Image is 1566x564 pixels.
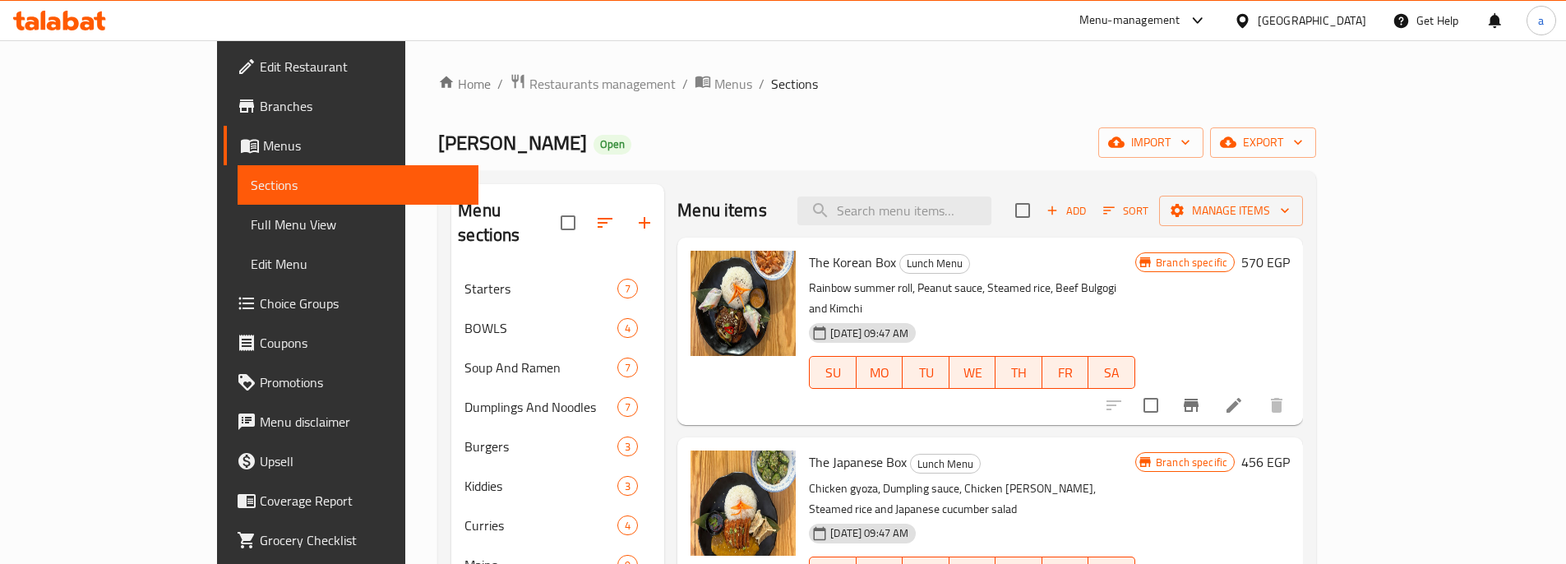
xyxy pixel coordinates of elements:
[1210,127,1316,158] button: export
[224,481,478,520] a: Coverage Report
[1172,201,1290,221] span: Manage items
[1098,127,1203,158] button: import
[1257,386,1296,425] button: delete
[1040,198,1093,224] span: Add item
[857,356,903,389] button: MO
[224,284,478,323] a: Choice Groups
[238,165,478,205] a: Sections
[260,412,465,432] span: Menu disclaimer
[618,400,637,415] span: 7
[1223,132,1303,153] span: export
[224,47,478,86] a: Edit Restaurant
[260,333,465,353] span: Coupons
[617,437,638,456] div: items
[238,205,478,244] a: Full Menu View
[464,515,617,535] span: Curries
[714,74,752,94] span: Menus
[238,244,478,284] a: Edit Menu
[224,402,478,441] a: Menu disclaimer
[949,356,996,389] button: WE
[251,215,465,234] span: Full Menu View
[617,397,638,417] div: items
[809,450,907,474] span: The Japanese Box
[618,360,637,376] span: 7
[691,251,796,356] img: The Korean Box
[618,281,637,297] span: 7
[260,491,465,511] span: Coverage Report
[1005,193,1040,228] span: Select section
[438,124,587,161] span: [PERSON_NAME]
[464,437,617,456] span: Burgers
[625,203,664,243] button: Add section
[497,74,503,94] li: /
[438,73,1316,95] nav: breadcrumb
[451,269,664,308] div: Starters7
[464,279,617,298] span: Starters
[618,518,637,534] span: 4
[1044,201,1088,220] span: Add
[251,254,465,274] span: Edit Menu
[677,198,767,223] h2: Menu items
[618,478,637,494] span: 3
[809,478,1135,520] p: Chicken gyoza, Dumpling sauce, Chicken [PERSON_NAME], Steamed rice and Japanese cucumber salad
[1134,388,1168,423] span: Select to update
[263,136,465,155] span: Menus
[1079,11,1180,30] div: Menu-management
[1258,12,1366,30] div: [GEOGRAPHIC_DATA]
[1224,395,1244,415] a: Edit menu item
[1149,455,1234,470] span: Branch specific
[594,135,631,155] div: Open
[617,476,638,496] div: items
[824,525,915,541] span: [DATE] 09:47 AM
[1093,198,1159,224] span: Sort items
[903,356,949,389] button: TU
[617,279,638,298] div: items
[900,254,969,273] span: Lunch Menu
[863,361,897,385] span: MO
[451,427,664,466] div: Burgers3
[1095,361,1129,385] span: SA
[1099,198,1153,224] button: Sort
[617,318,638,338] div: items
[816,361,849,385] span: SU
[464,476,617,496] span: Kiddies
[771,74,818,94] span: Sections
[451,506,664,545] div: Curries4
[1241,451,1290,474] h6: 456 EGP
[464,397,617,417] span: Dumplings And Noodles
[260,96,465,116] span: Branches
[691,451,796,556] img: The Japanese Box
[759,74,765,94] li: /
[956,361,990,385] span: WE
[899,254,970,274] div: Lunch Menu
[617,358,638,377] div: items
[695,73,752,95] a: Menus
[224,86,478,126] a: Branches
[909,361,943,385] span: TU
[260,372,465,392] span: Promotions
[1002,361,1036,385] span: TH
[1538,12,1544,30] span: a
[451,308,664,348] div: BOWLS4
[510,73,676,95] a: Restaurants management
[1042,356,1089,389] button: FR
[529,74,676,94] span: Restaurants management
[1171,386,1211,425] button: Branch-specific-item
[1111,132,1190,153] span: import
[224,126,478,165] a: Menus
[617,515,638,535] div: items
[618,321,637,336] span: 4
[224,363,478,402] a: Promotions
[1049,361,1083,385] span: FR
[585,203,625,243] span: Sort sections
[224,520,478,560] a: Grocery Checklist
[224,323,478,363] a: Coupons
[464,318,617,338] span: BOWLS
[618,439,637,455] span: 3
[260,294,465,313] span: Choice Groups
[260,530,465,550] span: Grocery Checklist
